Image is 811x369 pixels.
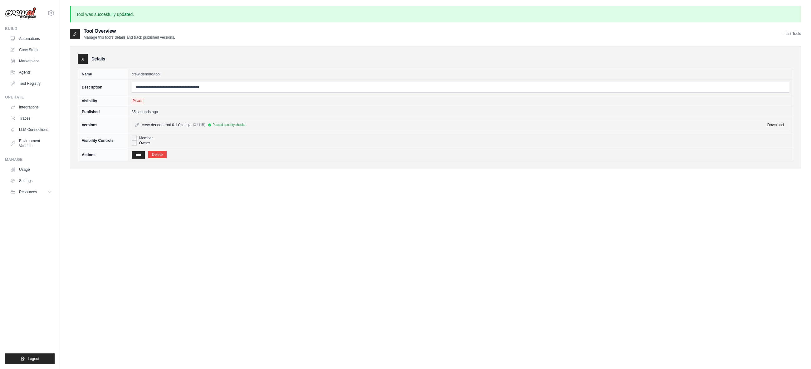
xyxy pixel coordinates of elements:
[84,35,175,40] p: Manage this tool's details and track published versions.
[781,31,801,36] a: ← List Tools
[78,69,128,79] th: Name
[7,165,55,175] a: Usage
[132,110,158,114] time: August 21, 2025 at 00:55 MDT
[7,136,55,151] a: Environment Variables
[7,187,55,197] button: Resources
[128,69,793,79] td: crew-denodo-tool
[139,136,153,141] label: Member
[139,141,150,146] label: Owner
[91,56,105,62] h3: Details
[19,189,37,194] span: Resources
[84,27,175,35] h2: Tool Overview
[767,123,784,127] a: Download
[7,113,55,123] a: Traces
[7,34,55,44] a: Automations
[213,122,246,127] span: Passed security checks
[7,67,55,77] a: Agents
[5,26,55,31] div: Build
[7,79,55,89] a: Tool Registry
[5,7,36,19] img: Logo
[7,125,55,135] a: LLM Connections
[5,353,55,364] button: Logout
[7,176,55,186] a: Settings
[7,56,55,66] a: Marketplace
[193,122,205,127] span: (3.4 KiB)
[78,133,128,148] th: Visibility Controls
[70,6,801,22] p: Tool was succesfully updated.
[7,45,55,55] a: Crew Studio
[5,95,55,100] div: Operate
[78,79,128,95] th: Description
[142,122,191,127] span: crew-denodo-tool-0.1.0.tar.gz
[28,356,39,361] span: Logout
[78,117,128,133] th: Versions
[5,157,55,162] div: Manage
[78,95,128,107] th: Visibility
[7,102,55,112] a: Integrations
[148,151,167,158] a: Delete
[78,107,128,117] th: Published
[132,98,144,104] span: Private
[78,148,128,161] th: Actions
